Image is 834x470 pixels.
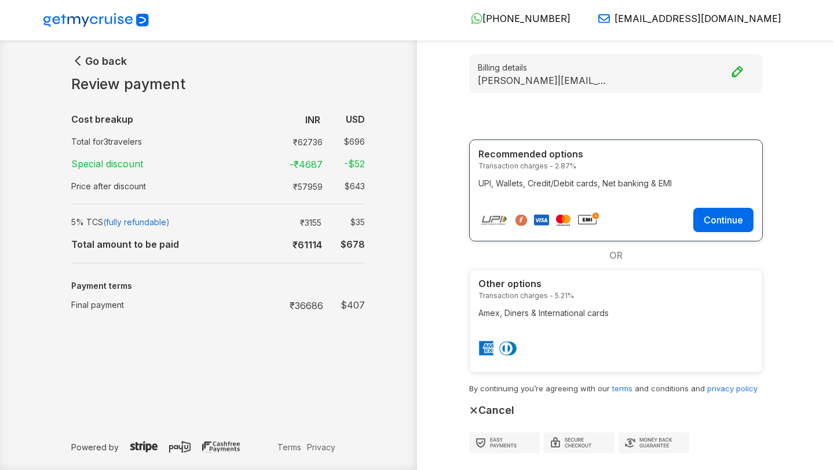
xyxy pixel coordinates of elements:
[71,175,262,197] td: Price after discount
[290,159,323,170] strong: -₹ 4687
[262,175,268,197] td: :
[614,13,781,24] span: [EMAIL_ADDRESS][DOMAIN_NAME]
[462,13,570,24] a: [PHONE_NUMBER]
[327,178,365,194] td: $ 643
[327,133,365,150] td: $ 696
[482,13,570,24] span: [PHONE_NUMBER]
[71,211,262,233] td: 5% TCS
[262,152,268,175] td: :
[262,233,268,256] td: :
[71,293,262,317] td: Final payment
[346,113,365,125] b: USD
[612,384,632,393] a: terms
[290,300,323,311] strong: ₹ 36686
[262,131,268,152] td: :
[71,76,365,93] h1: Review payment
[71,113,133,125] b: Cost breakup
[693,208,753,232] button: Continue
[478,75,611,86] p: [PERSON_NAME] | [EMAIL_ADDRESS][DOMAIN_NAME]
[478,61,754,74] small: Billing details
[71,441,275,453] p: Powered by
[471,13,482,24] img: WhatsApp
[284,214,326,230] td: ₹ 3155
[598,13,610,24] img: Email
[707,384,758,393] a: privacy policy
[292,239,322,251] b: ₹ 61114
[589,13,781,24] a: [EMAIL_ADDRESS][DOMAIN_NAME]
[326,214,365,230] td: $ 35
[262,211,268,233] td: :
[71,131,262,152] td: Total for 3 travelers
[262,293,268,317] td: :
[341,299,365,311] strong: $ 407
[341,238,365,250] b: $ 678
[305,114,320,126] b: INR
[71,238,179,250] b: Total amount to be paid
[478,278,753,289] h4: Other options
[71,54,127,68] button: Go back
[469,111,763,128] h3: Payment options
[71,281,365,291] h5: Payment terms
[478,177,753,189] p: UPI, Wallets, Credit/Debit cards, Net banking & EMI
[262,108,268,131] td: :
[478,161,753,171] small: Transaction charges - 2.87%
[478,149,753,160] h4: Recommended options
[103,217,170,227] span: (fully refundable)
[469,404,514,416] button: Cancel
[284,178,327,194] td: ₹ 57959
[478,307,753,319] p: Amex, Diners & International cards
[469,382,763,395] p: By continuing you’re agreeing with our and conditions and
[469,241,763,269] div: OR
[202,441,240,453] img: cashfree
[169,441,191,453] img: payu
[275,441,304,453] a: Terms
[478,291,753,301] small: Transaction charges - 5.21%
[71,158,143,170] strong: Special discount
[130,441,158,453] img: stripe
[344,158,365,170] strong: -$ 52
[284,133,327,150] td: ₹ 62736
[304,441,338,453] a: Privacy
